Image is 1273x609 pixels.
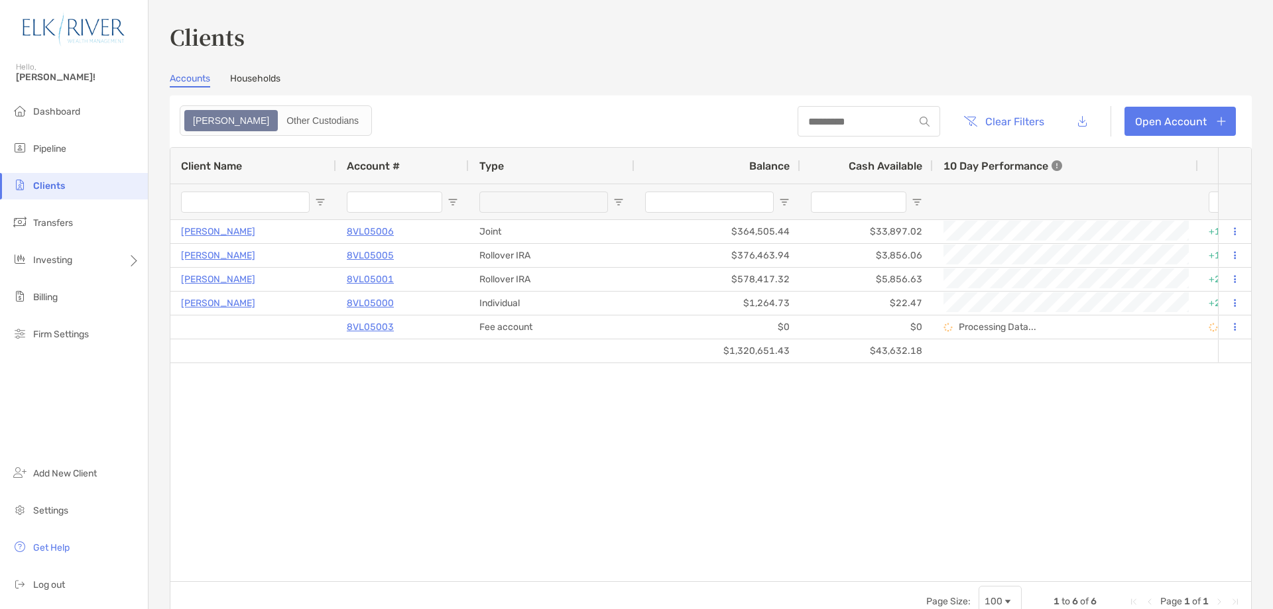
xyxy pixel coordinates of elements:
[347,192,442,213] input: Account # Filter Input
[1072,596,1078,607] span: 6
[170,73,210,87] a: Accounts
[33,542,70,553] span: Get Help
[1203,596,1209,607] span: 1
[1192,596,1201,607] span: of
[943,323,953,332] img: Processing Data icon
[1128,596,1139,607] div: First Page
[635,220,800,243] div: $364,505.44
[953,107,1054,136] button: Clear Filters
[926,596,971,607] div: Page Size:
[347,295,394,311] a: 8VL05000
[230,73,280,87] a: Households
[33,106,80,117] span: Dashboard
[811,192,906,213] input: Cash Available Filter Input
[12,288,28,304] img: billing icon
[170,21,1252,52] h3: Clients
[469,220,635,243] div: Joint
[469,315,635,339] div: Fee account
[33,180,65,192] span: Clients
[800,244,933,267] div: $3,856.06
[12,539,28,555] img: get-help icon
[347,247,394,264] a: 8VL05005
[1160,596,1182,607] span: Page
[985,596,1002,607] div: 100
[448,197,458,207] button: Open Filter Menu
[347,271,394,288] a: 8VL05001
[800,292,933,315] div: $22.47
[779,197,790,207] button: Open Filter Menu
[12,140,28,156] img: pipeline icon
[12,103,28,119] img: dashboard icon
[469,268,635,291] div: Rollover IRA
[479,160,504,172] span: Type
[635,292,800,315] div: $1,264.73
[1214,596,1225,607] div: Next Page
[635,268,800,291] div: $578,417.32
[849,160,922,172] span: Cash Available
[1054,596,1060,607] span: 1
[181,295,255,311] a: [PERSON_NAME]
[12,177,28,193] img: clients icon
[1080,596,1089,607] span: of
[315,197,326,207] button: Open Filter Menu
[635,315,800,339] div: $0
[613,197,624,207] button: Open Filter Menu
[181,160,242,172] span: Client Name
[469,292,635,315] div: Individual
[800,315,933,339] div: $0
[347,319,394,335] a: 8VL05003
[943,148,1062,184] div: 10 Day Performance
[347,160,400,172] span: Account #
[912,197,922,207] button: Open Filter Menu
[749,160,790,172] span: Balance
[33,143,66,154] span: Pipeline
[1061,596,1070,607] span: to
[33,468,97,479] span: Add New Client
[1144,596,1155,607] div: Previous Page
[12,576,28,592] img: logout icon
[347,223,394,240] a: 8VL05006
[12,325,28,341] img: firm-settings icon
[33,329,89,340] span: Firm Settings
[16,5,132,53] img: Zoe Logo
[33,292,58,303] span: Billing
[800,220,933,243] div: $33,897.02
[800,268,933,291] div: $5,856.63
[33,254,72,266] span: Investing
[1124,107,1236,136] a: Open Account
[33,505,68,516] span: Settings
[1091,596,1097,607] span: 6
[1209,323,1218,332] img: Processing Data icon
[181,271,255,288] a: [PERSON_NAME]
[186,111,276,130] div: Zoe
[959,321,1036,333] p: Processing Data...
[635,339,800,362] div: $1,320,651.43
[180,105,372,136] div: segmented control
[12,502,28,518] img: settings icon
[181,247,255,264] a: [PERSON_NAME]
[12,465,28,480] img: add_new_client icon
[12,251,28,267] img: investing icon
[920,117,930,127] img: input icon
[16,72,140,83] span: [PERSON_NAME]!
[645,192,774,213] input: Balance Filter Input
[33,217,73,229] span: Transfers
[800,339,933,362] div: $43,632.18
[181,223,255,240] a: [PERSON_NAME]
[12,214,28,230] img: transfers icon
[1184,596,1190,607] span: 1
[181,192,310,213] input: Client Name Filter Input
[635,244,800,267] div: $376,463.94
[1230,596,1241,607] div: Last Page
[469,244,635,267] div: Rollover IRA
[33,579,65,590] span: Log out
